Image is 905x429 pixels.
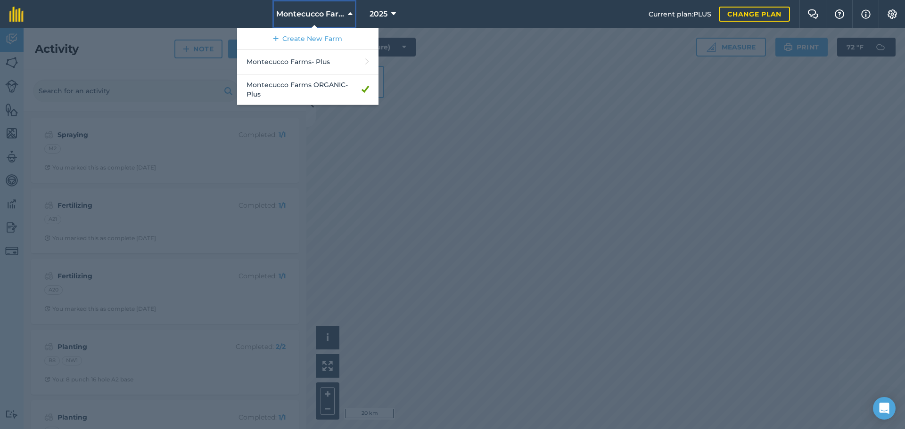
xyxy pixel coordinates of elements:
[370,8,387,20] span: 2025
[719,7,790,22] a: Change plan
[834,9,845,19] img: A question mark icon
[873,397,896,420] div: Open Intercom Messenger
[887,9,898,19] img: A cog icon
[276,8,344,20] span: Montecucco Farms ORGANIC
[237,49,378,74] a: Montecucco Farms- Plus
[9,7,24,22] img: fieldmargin Logo
[237,28,378,49] a: Create New Farm
[237,74,378,105] a: Montecucco Farms ORGANIC- Plus
[807,9,819,19] img: Two speech bubbles overlapping with the left bubble in the forefront
[649,9,711,19] span: Current plan : PLUS
[861,8,871,20] img: svg+xml;base64,PHN2ZyB4bWxucz0iaHR0cDovL3d3dy53My5vcmcvMjAwMC9zdmciIHdpZHRoPSIxNyIgaGVpZ2h0PSIxNy...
